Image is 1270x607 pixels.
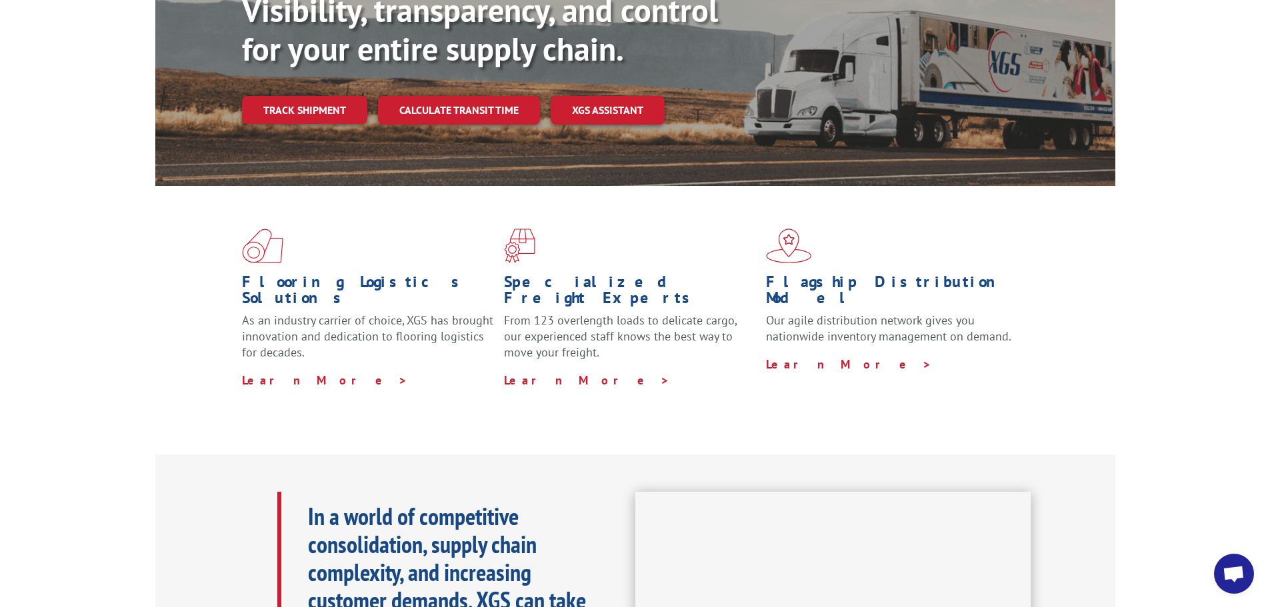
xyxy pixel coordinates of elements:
img: xgs-icon-total-supply-chain-intelligence-red [242,229,283,263]
a: Calculate transit time [378,96,540,125]
a: Track shipment [242,96,367,124]
h1: Flooring Logistics Solutions [242,274,494,312]
img: xgs-icon-flagship-distribution-model-red [766,229,812,263]
span: As an industry carrier of choice, XGS has brought innovation and dedication to flooring logistics... [242,312,493,360]
a: Learn More > [504,372,670,388]
a: Learn More > [766,356,932,372]
img: xgs-icon-focused-on-flooring-red [504,229,535,263]
div: Open chat [1214,554,1254,594]
h1: Specialized Freight Experts [504,274,756,312]
a: Learn More > [242,372,408,388]
span: Our agile distribution network gives you nationwide inventory management on demand. [766,312,1011,344]
h1: Flagship Distribution Model [766,274,1018,312]
p: From 123 overlength loads to delicate cargo, our experienced staff knows the best way to move you... [504,312,756,372]
a: XGS ASSISTANT [551,96,665,125]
